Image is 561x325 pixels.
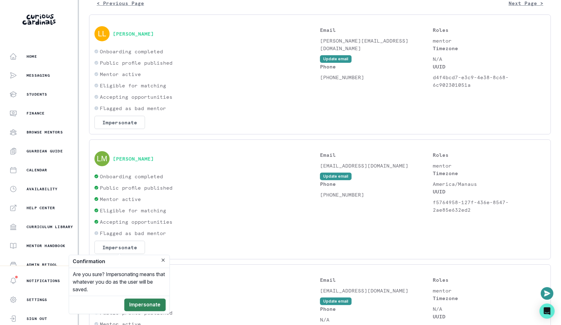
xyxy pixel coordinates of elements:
p: Email [320,26,433,34]
p: Public profile published [100,184,172,192]
p: Notifications [27,278,60,283]
p: Email [320,276,433,284]
p: Onboarding completed [100,48,163,55]
p: Mentor active [100,70,141,78]
p: UUID [433,63,546,70]
button: Update email [320,298,352,305]
p: Roles [433,26,546,34]
button: Close [160,257,167,264]
p: Browse Mentors [27,130,63,135]
p: Mentor Handbook [27,243,65,248]
p: N/A [320,316,433,323]
header: Confirmation [69,255,170,268]
p: Accepting opportunities [100,218,172,226]
button: Open or close messaging widget [541,287,553,300]
p: [PHONE_NUMBER] [320,191,433,198]
p: Public profile published [100,59,172,67]
p: [PHONE_NUMBER] [320,74,433,81]
button: Impersonate [124,299,166,311]
p: mentor [433,162,546,169]
p: Email [320,151,433,159]
p: Settings [27,297,47,302]
p: Timezone [433,44,546,52]
div: Are you sure? Impersonating means that whatever you do as the user will be saved. [69,268,170,296]
p: [PERSON_NAME][EMAIL_ADDRESS][DOMAIN_NAME] [320,37,433,52]
p: Sign Out [27,316,47,321]
p: Availability [27,186,57,192]
div: Open Intercom Messenger [540,304,555,319]
img: svg [94,26,110,41]
button: [PERSON_NAME] [113,31,154,37]
p: d4f4bcd7-e3c9-4e38-8c68-6c902301051a [433,74,546,89]
p: Phone [320,180,433,188]
p: Timezone [433,169,546,177]
p: Messaging [27,73,50,78]
button: Update email [320,55,352,63]
p: Accepting opportunities [100,93,172,101]
button: [PERSON_NAME] [113,156,154,162]
p: UUID [433,313,546,320]
p: Help Center [27,205,55,210]
img: svg [94,151,110,166]
p: Flagged as bad mentor [100,104,166,112]
p: Admin Retool [27,262,57,267]
p: Roles [433,276,546,284]
p: Eligible for matching [100,207,166,214]
p: Roles [433,151,546,159]
p: f5764958-127f-436e-8547-2ae85e632ed2 [433,198,546,214]
button: Impersonate [94,116,145,129]
p: Eligible for matching [100,82,166,89]
p: Curriculum Library [27,224,73,229]
p: mentor [433,37,546,44]
button: Impersonate [94,241,145,254]
button: Update email [320,173,352,180]
p: [EMAIL_ADDRESS][DOMAIN_NAME] [320,287,433,294]
p: Home [27,54,37,59]
p: Flagged as bad mentor [100,229,166,237]
p: N/A [433,305,546,313]
p: UUID [433,188,546,195]
p: America/Manaus [433,180,546,188]
p: [EMAIL_ADDRESS][DOMAIN_NAME] [320,162,433,169]
p: Onboarding completed [100,173,163,180]
p: Calendar [27,168,47,173]
p: Guardian Guide [27,149,63,154]
p: mentor [433,287,546,294]
p: Students [27,92,47,97]
img: Curious Cardinals Logo [22,14,56,25]
p: Phone [320,63,433,70]
p: N/A [433,55,546,63]
p: Mentor active [100,195,141,203]
p: Phone [320,305,433,313]
p: Timezone [433,294,546,302]
p: Finance [27,111,45,116]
